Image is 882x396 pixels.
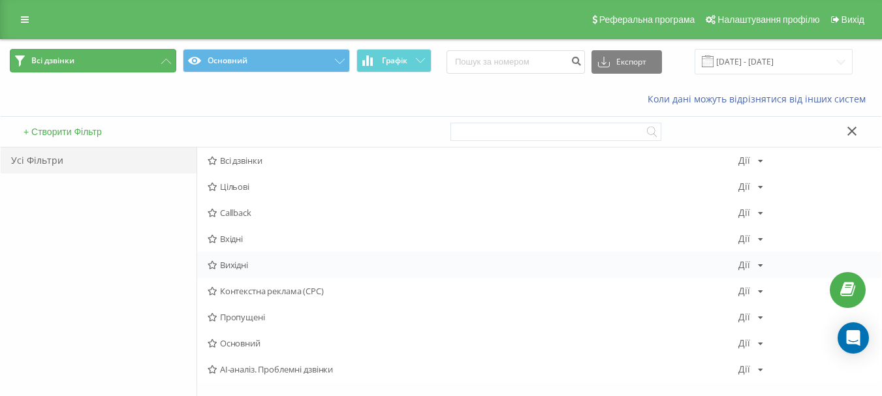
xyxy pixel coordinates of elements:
[738,312,750,322] div: Дії
[591,50,662,74] button: Експорт
[10,49,176,72] button: Всі дзвінки
[208,260,738,269] span: Вихідні
[599,14,695,25] span: Реферальна програма
[382,56,407,65] span: Графік
[447,50,585,74] input: Пошук за номером
[738,339,750,348] div: Дії
[648,93,872,105] a: Коли дані можуть відрізнятися вiд інших систем
[738,286,750,296] div: Дії
[738,260,750,269] div: Дії
[31,55,74,66] span: Всі дзвінки
[738,365,750,374] div: Дії
[208,234,738,243] span: Вхідні
[208,182,738,191] span: Цільові
[208,286,738,296] span: Контекстна реклама (CPC)
[356,49,432,72] button: Графік
[208,208,738,217] span: Callback
[842,14,864,25] span: Вихід
[838,322,869,354] div: Open Intercom Messenger
[20,126,106,138] button: + Створити Фільтр
[738,208,750,217] div: Дії
[1,147,197,174] div: Усі Фільтри
[208,312,738,322] span: Пропущені
[738,156,750,165] div: Дії
[183,49,349,72] button: Основний
[208,339,738,348] span: Основний
[717,14,819,25] span: Налаштування профілю
[738,234,750,243] div: Дії
[208,365,738,374] span: AI-аналіз. Проблемні дзвінки
[738,182,750,191] div: Дії
[208,156,738,165] span: Всі дзвінки
[843,125,862,139] button: Закрити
